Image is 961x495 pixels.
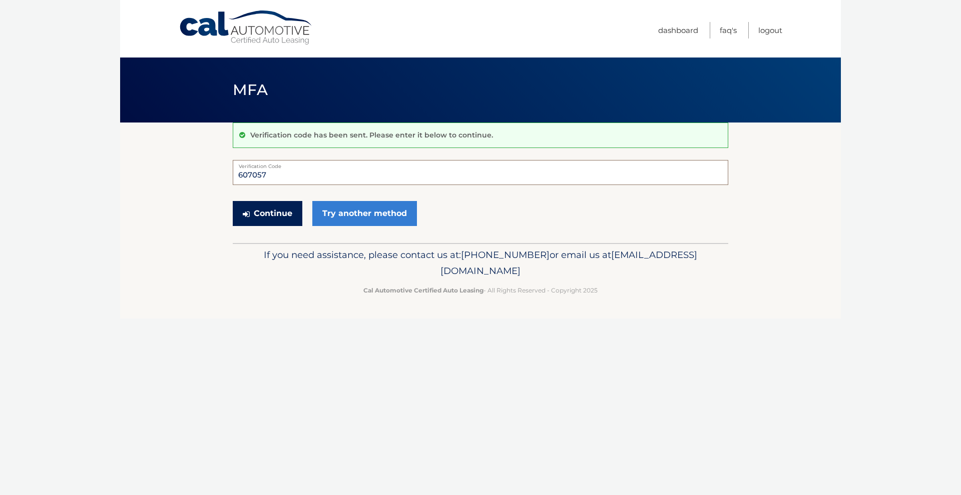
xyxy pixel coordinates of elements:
p: If you need assistance, please contact us at: or email us at [239,247,722,279]
span: MFA [233,80,268,99]
label: Verification Code [233,160,728,168]
a: Try another method [312,201,417,226]
span: [PHONE_NUMBER] [461,249,550,260]
p: Verification code has been sent. Please enter it below to continue. [250,130,493,139]
a: Logout [758,22,782,38]
strong: Cal Automotive Certified Auto Leasing [363,286,484,294]
a: FAQ's [720,22,737,38]
input: Verification Code [233,160,728,185]
p: - All Rights Reserved - Copyright 2025 [239,285,722,295]
span: [EMAIL_ADDRESS][DOMAIN_NAME] [440,249,697,276]
button: Continue [233,201,302,226]
a: Cal Automotive [179,10,314,45]
a: Dashboard [658,22,698,38]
